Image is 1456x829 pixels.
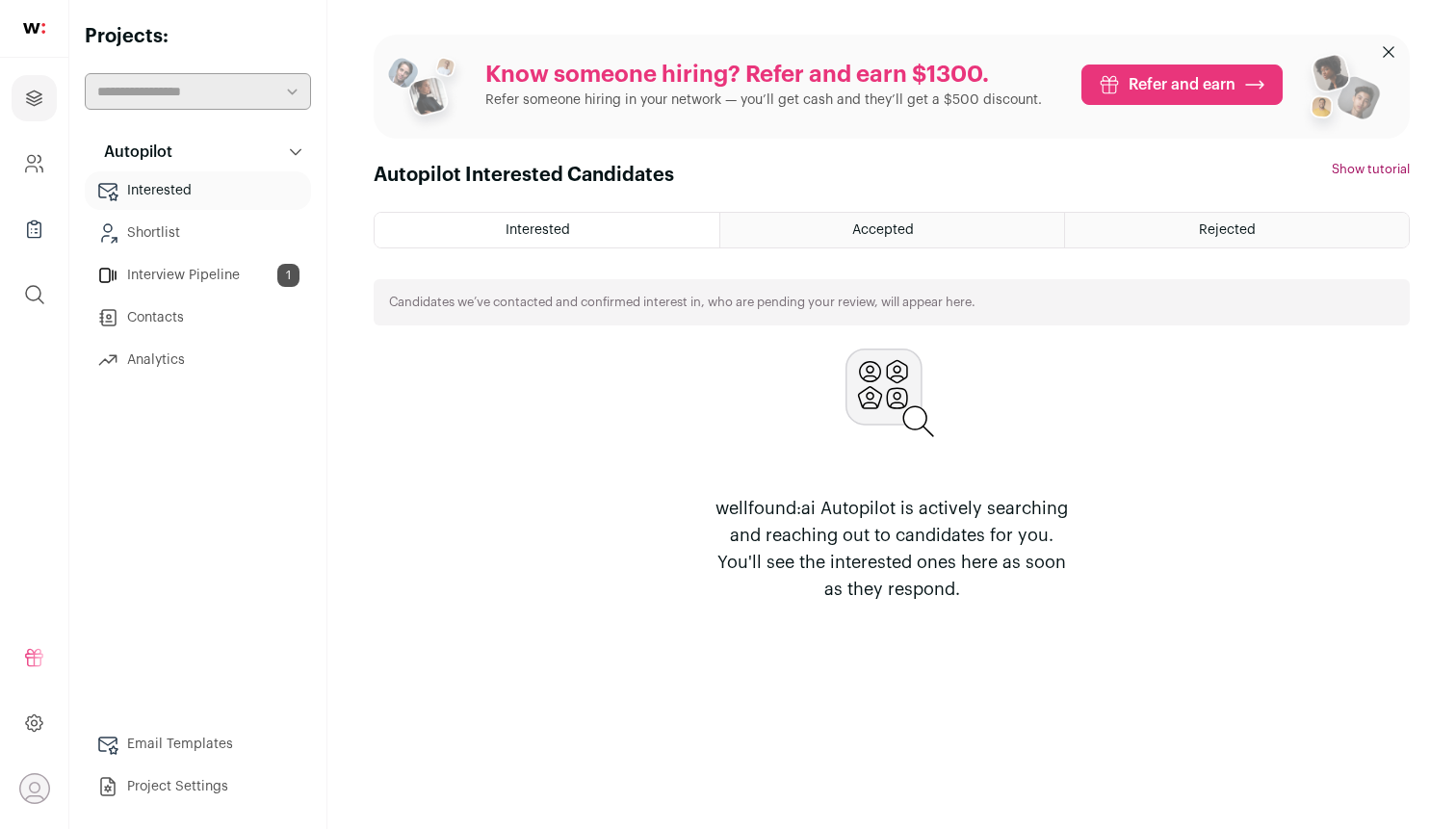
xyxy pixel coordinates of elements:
[85,341,311,379] a: Analytics
[12,75,57,121] a: Projects
[85,725,311,764] a: Email Templates
[12,141,57,187] a: Company and ATS Settings
[374,162,674,189] h1: Autopilot Interested Candidates
[85,23,311,50] h2: Projects:
[92,141,172,164] p: Autopilot
[385,50,470,135] img: referral_people_group_1-3817b86375c0e7f77b15e9e1740954ef64e1f78137dd7e9f4ff27367cb2cd09a.png
[85,133,311,171] button: Autopilot
[85,171,311,210] a: Interested
[506,223,570,237] span: Interested
[23,23,45,34] img: wellfound-shorthand-0d5821cbd27db2630d0214b213865d53afaa358527fdda9d0ea32b1df1b89c2c.svg
[707,495,1077,603] p: wellfound:ai Autopilot is actively searching and reaching out to candidates for you. You'll see t...
[277,264,299,287] span: 1
[19,773,50,804] button: Open dropdown
[1081,65,1283,105] a: Refer and earn
[1298,46,1383,139] img: referral_people_group_2-7c1ec42c15280f3369c0665c33c00ed472fd7f6af9dd0ec46c364f9a93ccf9a4.png
[85,298,311,337] a: Contacts
[85,767,311,806] a: Project Settings
[85,256,311,295] a: Interview Pipeline1
[852,223,914,237] span: Accepted
[85,214,311,252] a: Shortlist
[720,213,1064,247] a: Accepted
[485,60,1042,91] p: Know someone hiring? Refer and earn $1300.
[485,91,1042,110] p: Refer someone hiring in your network — you’ll get cash and they’ll get a $500 discount.
[1332,162,1410,177] button: Show tutorial
[1199,223,1256,237] span: Rejected
[389,295,975,310] p: Candidates we’ve contacted and confirmed interest in, who are pending your review, will appear here.
[1065,213,1409,247] a: Rejected
[12,206,57,252] a: Company Lists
